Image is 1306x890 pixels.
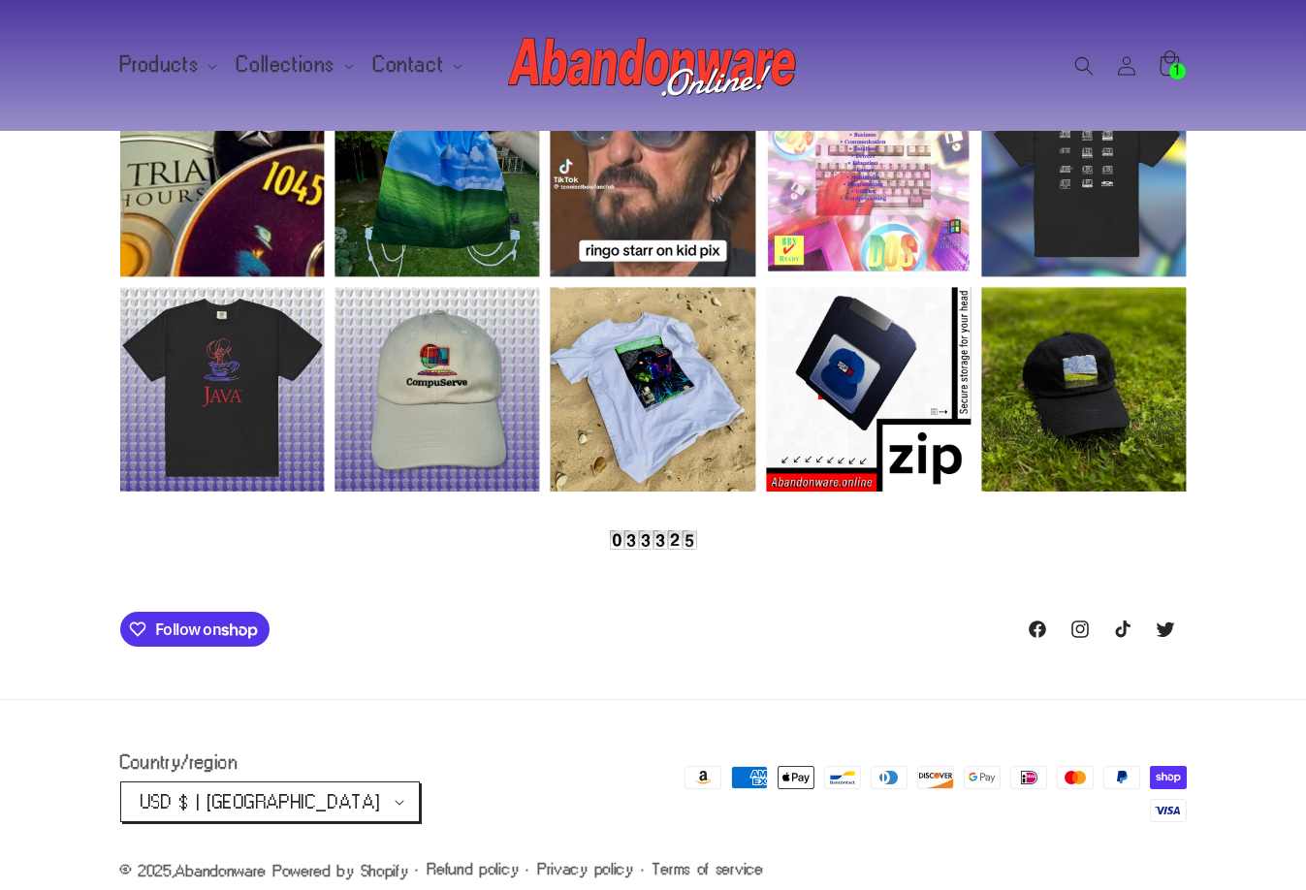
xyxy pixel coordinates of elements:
[120,72,325,276] div: Instagram post opens in a popup
[766,72,971,276] div: Instagram post opens in a popup
[237,56,335,74] span: Collections
[508,27,799,105] img: Abandonware
[766,287,971,492] div: Instagram post opens in a popup
[120,862,268,879] small: © 2025,
[362,45,470,85] summary: Contact
[335,287,540,492] div: Instagram post opens in a popup
[120,781,420,822] button: USD $ | [GEOGRAPHIC_DATA]
[120,287,325,492] div: Instagram post opens in a popup
[538,860,634,878] a: Privacy policy
[1175,63,1180,79] span: 1
[225,45,362,85] summary: Collections
[141,792,381,811] span: USD $ | [GEOGRAPHIC_DATA]
[335,72,540,276] div: Instagram post opens in a popup
[653,860,763,878] a: Terms of service
[109,45,226,85] summary: Products
[120,752,420,772] h2: Country/region
[981,72,1186,276] div: Instagram post opens in a popup
[500,19,806,111] a: Abandonware
[273,862,409,879] a: Powered by Shopify
[981,287,1186,492] div: Instagram post opens in a popup
[551,72,755,276] div: Instagram post opens in a popup
[120,56,200,74] span: Products
[610,530,697,550] img: Counter Widget
[373,56,444,74] span: Contact
[428,860,519,878] a: Refund policy
[551,287,755,492] div: Instagram post opens in a popup
[1063,45,1105,87] summary: Search
[175,862,267,879] a: Abandonware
